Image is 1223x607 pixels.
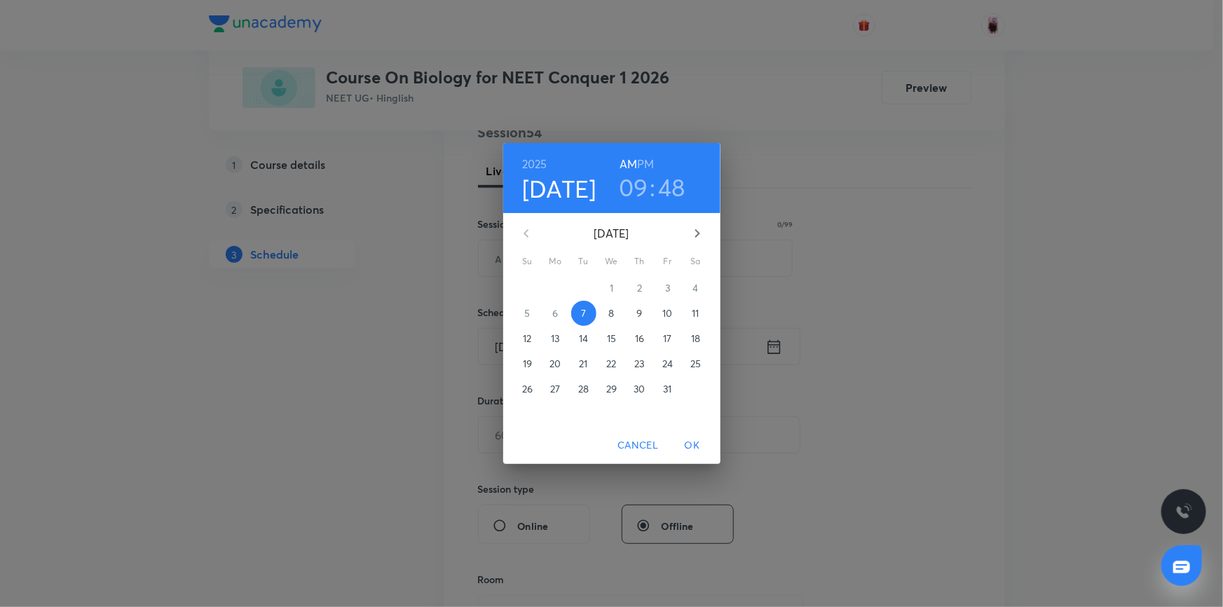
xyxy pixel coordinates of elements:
[634,382,645,396] p: 30
[627,326,653,351] button: 16
[571,301,596,326] button: 7
[599,351,624,376] button: 22
[571,351,596,376] button: 21
[522,382,533,396] p: 26
[655,301,681,326] button: 10
[543,376,568,402] button: 27
[599,326,624,351] button: 15
[581,306,586,320] p: 7
[543,326,568,351] button: 13
[599,301,624,326] button: 8
[619,172,648,202] button: 09
[617,437,658,454] span: Cancel
[683,326,709,351] button: 18
[663,382,671,396] p: 31
[579,332,588,346] p: 14
[606,382,617,396] p: 29
[523,357,532,371] p: 19
[571,376,596,402] button: 28
[662,357,673,371] p: 24
[608,306,614,320] p: 8
[606,357,616,371] p: 22
[543,225,681,242] p: [DATE]
[522,154,547,174] button: 2025
[515,376,540,402] button: 26
[515,326,540,351] button: 12
[655,351,681,376] button: 24
[676,437,709,454] span: OK
[663,332,671,346] p: 17
[670,432,715,458] button: OK
[655,376,681,402] button: 31
[515,351,540,376] button: 19
[515,254,540,268] span: Su
[690,357,701,371] p: 25
[579,357,587,371] p: 21
[692,306,699,320] p: 11
[655,326,681,351] button: 17
[612,432,664,458] button: Cancel
[599,254,624,268] span: We
[607,332,616,346] p: 15
[635,332,644,346] p: 16
[655,254,681,268] span: Fr
[550,382,560,396] p: 27
[650,172,655,202] h3: :
[683,301,709,326] button: 11
[599,376,624,402] button: 29
[578,382,589,396] p: 28
[551,332,559,346] p: 13
[543,254,568,268] span: Mo
[627,301,653,326] button: 9
[543,351,568,376] button: 20
[523,332,531,346] p: 12
[683,351,709,376] button: 25
[691,332,700,346] p: 18
[627,351,653,376] button: 23
[683,254,709,268] span: Sa
[620,154,637,174] button: AM
[627,254,653,268] span: Th
[658,172,685,202] button: 48
[627,376,653,402] button: 30
[549,357,561,371] p: 20
[522,174,596,203] button: [DATE]
[662,306,672,320] p: 10
[571,254,596,268] span: Tu
[637,154,654,174] button: PM
[571,326,596,351] button: 14
[634,357,644,371] p: 23
[636,306,642,320] p: 9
